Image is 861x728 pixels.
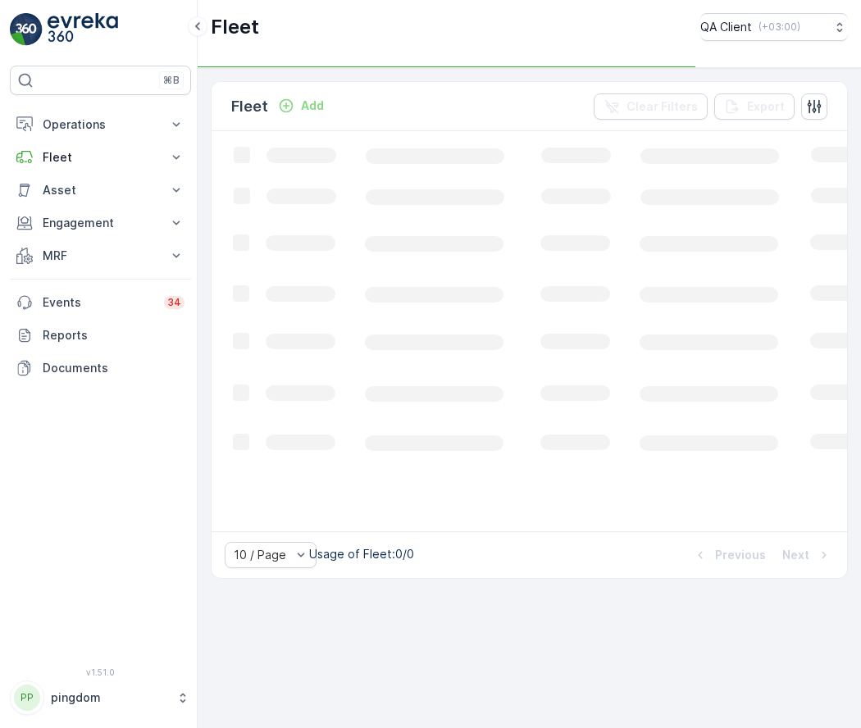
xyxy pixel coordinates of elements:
[690,545,768,565] button: Previous
[271,96,330,116] button: Add
[48,13,118,46] img: logo_light-DOdMpM7g.png
[10,286,191,319] a: Events34
[43,294,154,311] p: Events
[211,14,259,40] p: Fleet
[10,352,191,384] a: Documents
[43,327,184,344] p: Reports
[10,319,191,352] a: Reports
[231,95,268,118] p: Fleet
[10,108,191,141] button: Operations
[301,98,324,114] p: Add
[43,149,158,166] p: Fleet
[10,680,191,715] button: PPpingdom
[167,296,181,309] p: 34
[781,545,834,565] button: Next
[43,182,158,198] p: Asset
[714,93,795,120] button: Export
[10,667,191,677] span: v 1.51.0
[700,13,848,41] button: QA Client(+03:00)
[43,215,158,231] p: Engagement
[10,207,191,239] button: Engagement
[10,13,43,46] img: logo
[309,546,414,562] p: Usage of Fleet : 0/0
[594,93,708,120] button: Clear Filters
[10,174,191,207] button: Asset
[758,20,800,34] p: ( +03:00 )
[43,248,158,264] p: MRF
[14,685,40,711] div: PP
[10,141,191,174] button: Fleet
[43,360,184,376] p: Documents
[51,689,168,706] p: pingdom
[10,239,191,272] button: MRF
[163,74,180,87] p: ⌘B
[700,19,752,35] p: QA Client
[715,547,766,563] p: Previous
[43,116,158,133] p: Operations
[782,547,809,563] p: Next
[626,98,698,115] p: Clear Filters
[747,98,785,115] p: Export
